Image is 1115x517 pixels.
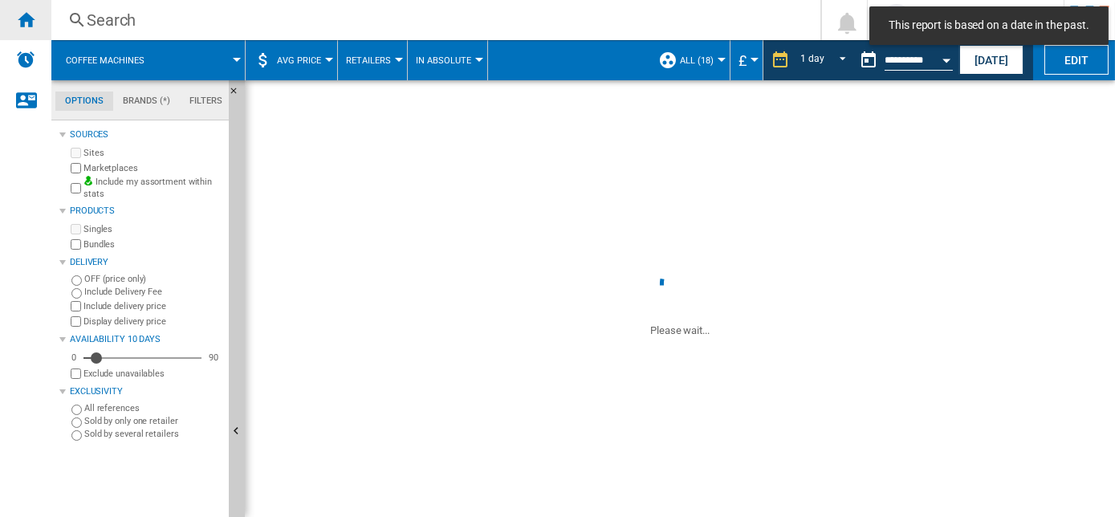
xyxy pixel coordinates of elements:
[70,256,222,269] div: Delivery
[959,45,1023,75] button: [DATE]
[346,40,399,80] button: Retailers
[71,430,82,441] input: Sold by several retailers
[66,55,144,66] span: Coffee machines
[84,415,222,427] label: Sold by only one retailer
[71,405,82,415] input: All references
[71,163,81,173] input: Marketplaces
[229,80,248,109] button: Hide
[83,223,222,235] label: Singles
[83,176,222,201] label: Include my assortment within stats
[70,205,222,218] div: Products
[205,352,222,364] div: 90
[71,178,81,198] input: Include my assortment within stats
[55,92,113,111] md-tab-item: Options
[84,428,222,440] label: Sold by several retailers
[277,55,321,66] span: AVG Price
[71,316,81,327] input: Display delivery price
[83,350,201,366] md-slider: Availability
[254,40,329,80] div: AVG Price
[83,368,222,380] label: Exclude unavailables
[932,43,961,72] button: Open calendar
[84,402,222,414] label: All references
[71,148,81,158] input: Sites
[71,288,82,299] input: Include Delivery Fee
[71,275,82,286] input: OFF (price only)
[113,92,180,111] md-tab-item: Brands (*)
[277,40,329,80] button: AVG Price
[680,55,714,66] span: ALL (18)
[71,239,81,250] input: Bundles
[70,385,222,398] div: Exclusivity
[416,55,471,66] span: In Absolute
[67,352,80,364] div: 0
[658,40,722,80] div: ALL (18)
[70,333,222,346] div: Availability 10 Days
[71,301,81,311] input: Include delivery price
[798,47,853,74] md-select: REPORTS.WIZARD.STEPS.REPORT.STEPS.REPORT_OPTIONS.PERIOD: 1 day
[680,40,722,80] button: ALL (18)
[83,238,222,250] label: Bundles
[66,40,161,80] button: Coffee machines
[59,40,237,80] div: Coffee machines
[1044,45,1109,75] button: Edit
[16,50,35,69] img: alerts-logo.svg
[346,55,391,66] span: Retailers
[84,273,222,285] label: OFF (price only)
[71,368,81,379] input: Display delivery price
[83,176,93,185] img: mysite-bg-18x18.png
[87,9,779,31] div: Search
[853,40,956,80] div: This report is based on a date in the past.
[739,52,747,69] span: £
[416,40,479,80] button: In Absolute
[650,324,710,336] ng-transclude: Please wait...
[180,92,232,111] md-tab-item: Filters
[83,162,222,174] label: Marketplaces
[800,53,824,64] div: 1 day
[71,224,81,234] input: Singles
[739,40,755,80] button: £
[70,128,222,141] div: Sources
[83,147,222,159] label: Sites
[84,286,222,298] label: Include Delivery Fee
[730,40,763,80] md-menu: Currency
[71,417,82,428] input: Sold by only one retailer
[83,315,222,328] label: Display delivery price
[83,300,222,312] label: Include delivery price
[853,44,885,76] button: md-calendar
[884,18,1094,34] span: This report is based on a date in the past.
